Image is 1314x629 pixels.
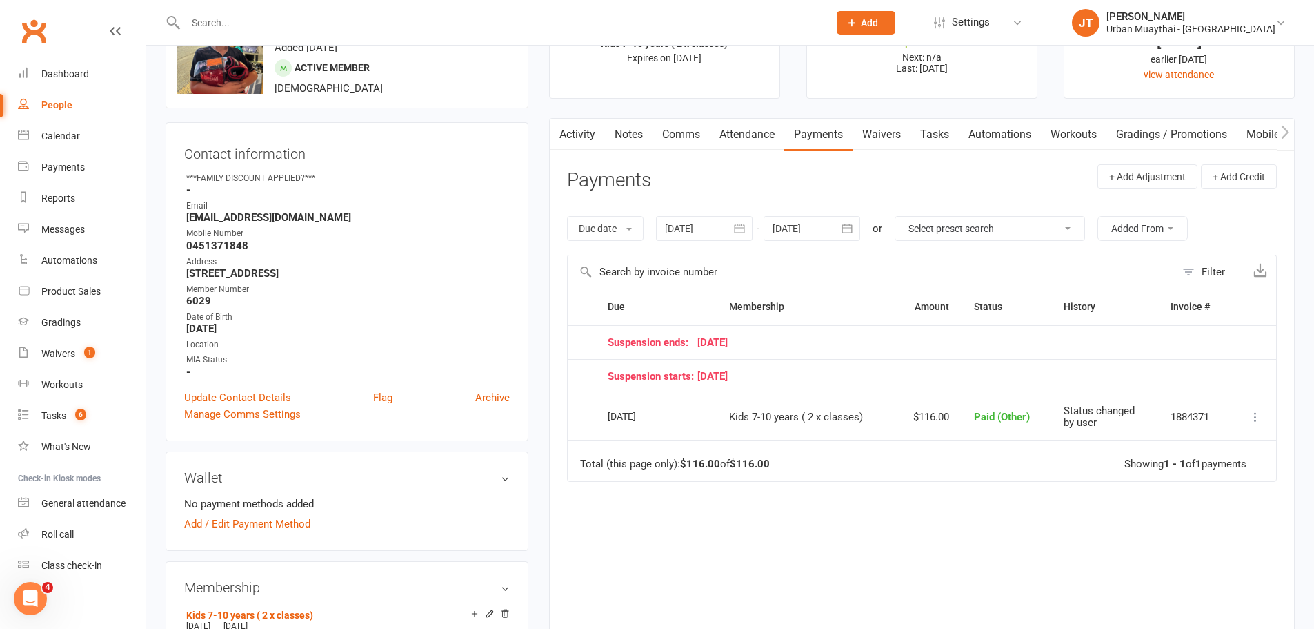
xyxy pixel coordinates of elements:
div: Filter [1202,264,1225,280]
a: Workouts [1041,119,1106,151]
a: Mobile App [1237,119,1311,151]
a: Gradings [18,307,146,338]
div: or [873,220,882,237]
img: image1745303392.png [177,8,263,94]
div: Showing of payments [1124,458,1246,470]
h3: Contact information [184,141,510,162]
span: Kids 7-10 years ( 2 x classes) [729,411,863,423]
span: 6 [75,409,86,420]
div: Urban Muaythai - [GEOGRAPHIC_DATA] [1106,23,1275,35]
a: Messages [18,214,146,245]
th: History [1051,289,1158,325]
p: Next: n/a Last: [DATE] [819,52,1024,74]
a: Archive [475,389,510,406]
div: [DATE] [608,337,1217,349]
div: Date of Birth [186,311,510,324]
span: Add [861,17,878,28]
div: Member Number [186,283,510,296]
div: Dashboard [41,68,89,79]
strong: [DATE] [186,322,510,335]
div: Calendar [41,130,80,142]
span: [DEMOGRAPHIC_DATA] [275,82,383,95]
th: Due [595,289,717,325]
div: earlier [DATE] [1077,52,1282,67]
strong: [STREET_ADDRESS] [186,267,510,280]
a: view attendance [1144,69,1214,80]
a: Dashboard [18,59,146,90]
a: Clubworx [17,14,51,48]
div: Tasks [41,410,66,421]
a: Class kiosk mode [18,550,146,581]
iframe: Intercom live chat [14,582,47,615]
span: Paid (Other) [974,411,1030,423]
th: Membership [717,289,894,325]
div: People [41,99,72,110]
a: People [18,90,146,121]
div: Gradings [41,317,81,328]
a: Waivers 1 [18,338,146,369]
button: Filter [1175,255,1244,289]
td: 1884371 [1158,394,1230,441]
div: Reports [41,193,75,204]
div: MIA Status [186,354,510,367]
strong: $116.00 [730,458,770,470]
a: Payments [784,119,853,151]
a: Tasks [910,119,959,151]
div: Roll call [41,529,74,540]
div: Messages [41,224,85,235]
strong: 1 - 1 [1164,458,1186,470]
td: $116.00 [894,394,962,441]
a: Automations [959,119,1041,151]
a: Product Sales [18,276,146,307]
a: Activity [550,119,605,151]
div: Email [186,200,510,213]
a: Workouts [18,369,146,400]
a: Waivers [853,119,910,151]
th: Invoice # [1158,289,1230,325]
input: Search... [181,13,819,32]
div: JT [1072,9,1099,37]
a: Tasks 6 [18,400,146,432]
div: [DATE] [608,405,671,427]
div: Automations [41,255,97,266]
div: General attendance [41,498,126,509]
span: Status changed by user [1064,405,1135,429]
div: Workouts [41,379,83,390]
div: [DATE] [1077,34,1282,48]
div: $0.00 [819,34,1024,48]
div: Product Sales [41,286,101,297]
strong: 1 [1195,458,1202,470]
div: [PERSON_NAME] [1106,10,1275,23]
a: Notes [605,119,653,151]
a: Reports [18,183,146,214]
span: Settings [952,7,990,38]
a: Gradings / Promotions [1106,119,1237,151]
a: Automations [18,245,146,276]
h3: Wallet [184,470,510,485]
th: Amount [894,289,962,325]
a: Manage Comms Settings [184,406,301,423]
div: Class check-in [41,560,102,571]
span: Suspension starts: [608,371,697,383]
h3: Payments [567,170,651,191]
a: Roll call [18,519,146,550]
a: Add / Edit Payment Method [184,516,310,532]
div: Payments [41,162,85,173]
div: ***FAMILY DISCOUNT APPLIED?*** [186,172,510,185]
span: 1 [84,347,95,358]
span: Active member [295,62,370,73]
th: Status [962,289,1052,325]
a: General attendance kiosk mode [18,488,146,519]
span: Suspension ends: [608,337,697,349]
button: + Add Credit [1201,164,1277,189]
button: Due date [567,216,644,241]
button: Added From [1097,216,1188,241]
a: Attendance [710,119,784,151]
strong: - [186,184,510,196]
button: + Add Adjustment [1097,164,1197,189]
time: Added [DATE] [275,41,337,54]
button: Add [837,11,895,35]
input: Search by invoice number [568,255,1175,289]
h3: Membership [184,580,510,595]
a: Comms [653,119,710,151]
